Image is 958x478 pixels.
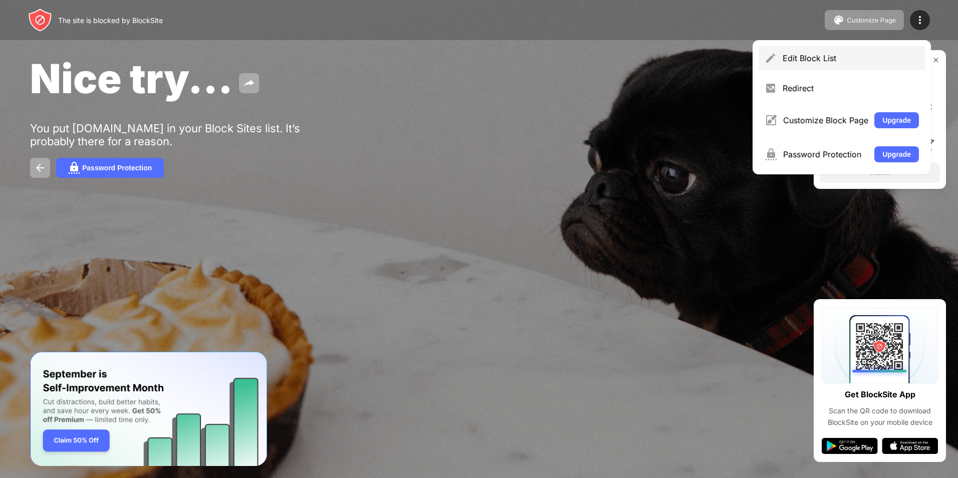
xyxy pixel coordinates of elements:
div: The site is blocked by BlockSite [58,16,163,25]
img: menu-customize.svg [765,114,777,126]
img: header-logo.svg [28,8,52,32]
div: Customize Page [847,17,896,24]
img: password.svg [68,162,80,174]
img: menu-redirect.svg [765,82,777,94]
span: Nice try... [30,54,233,103]
img: app-store.svg [882,438,938,454]
div: You put [DOMAIN_NAME] in your Block Sites list. It’s probably there for a reason. [30,122,340,148]
button: Upgrade [874,146,919,162]
div: Customize Block Page [783,115,868,125]
img: back.svg [34,162,46,174]
div: Password Protection [783,149,868,159]
button: Password Protection [56,158,164,178]
img: menu-pencil.svg [765,52,777,64]
div: Edit Block List [783,53,919,63]
img: rate-us-close.svg [932,56,940,64]
img: share.svg [243,77,255,89]
div: Scan the QR code to download BlockSite on your mobile device [822,405,938,428]
iframe: Banner [30,352,267,466]
img: menu-icon.svg [914,14,926,26]
div: Redirect [783,83,919,93]
img: menu-password.svg [765,148,777,160]
div: Get BlockSite App [845,387,915,402]
img: google-play.svg [822,438,878,454]
img: qrcode.svg [822,307,938,383]
div: Password Protection [82,164,152,172]
button: Upgrade [874,112,919,128]
img: pallet.svg [833,14,845,26]
button: Customize Page [825,10,904,30]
